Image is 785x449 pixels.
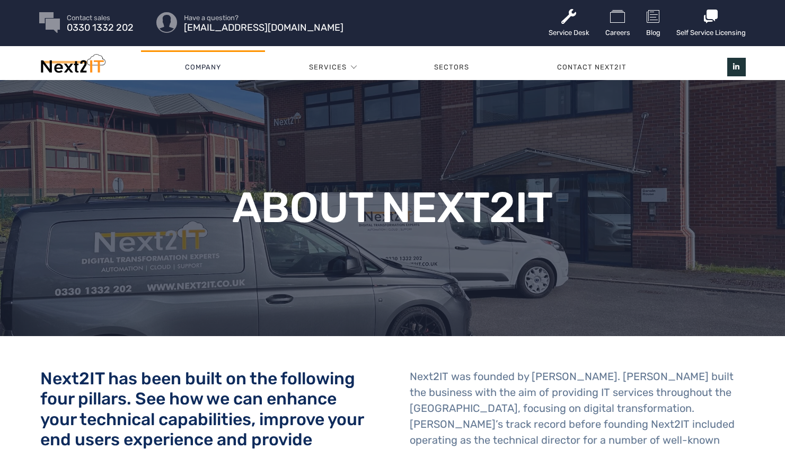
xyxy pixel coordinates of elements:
[67,24,134,31] span: 0330 1332 202
[67,14,134,31] a: Contact sales 0330 1332 202
[309,51,347,83] a: Services
[216,187,569,229] h1: About Next2IT
[39,54,105,78] img: Next2IT
[141,51,265,83] a: Company
[67,14,134,21] span: Contact sales
[184,14,343,21] span: Have a question?
[184,14,343,31] a: Have a question? [EMAIL_ADDRESS][DOMAIN_NAME]
[184,24,343,31] span: [EMAIL_ADDRESS][DOMAIN_NAME]
[391,51,514,83] a: Sectors
[513,51,671,83] a: Contact Next2IT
